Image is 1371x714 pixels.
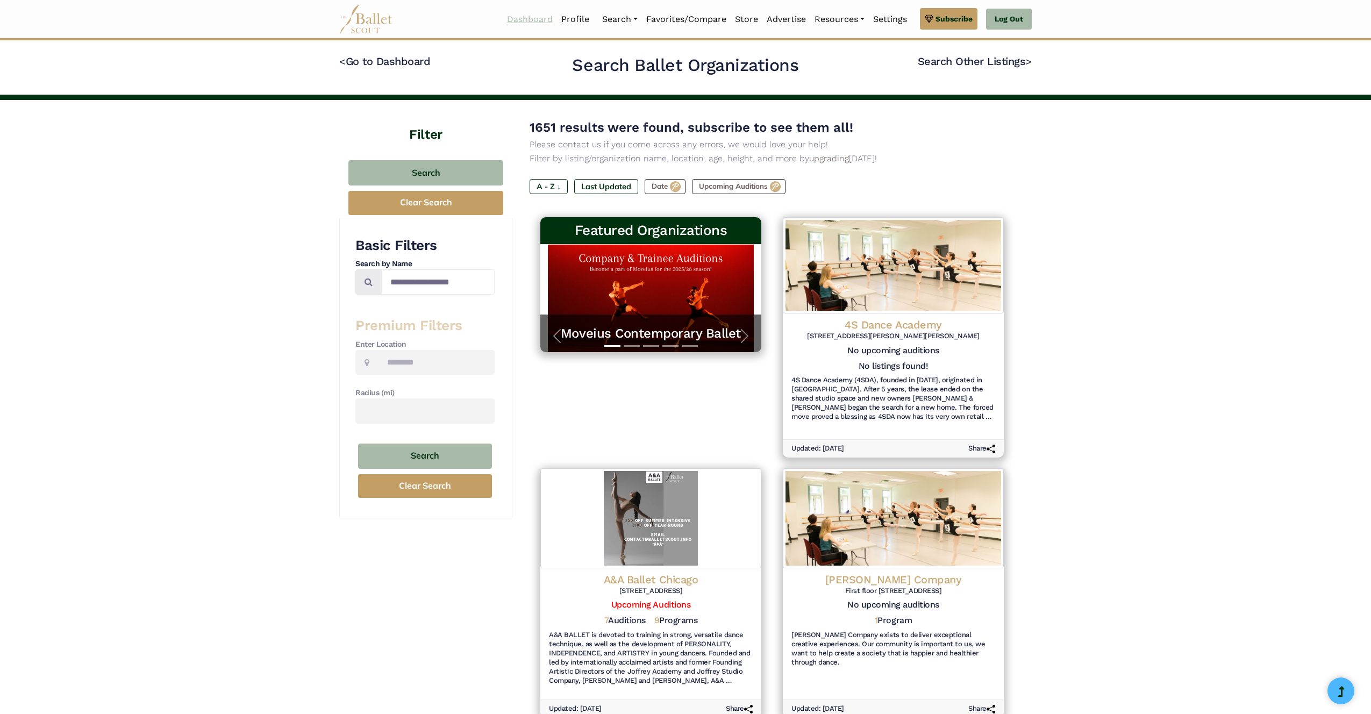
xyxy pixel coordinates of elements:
h4: Radius (mi) [355,388,495,398]
img: Logo [783,468,1004,568]
h6: 4S Dance Academy (4SDA), founded in [DATE], originated in [GEOGRAPHIC_DATA]. After 5 years, the l... [791,376,995,422]
p: Please contact us if you come across any errors, we would love your help! [530,138,1015,152]
h4: A&A Ballet Chicago [549,573,753,587]
span: 7 [604,615,609,625]
label: A - Z ↓ [530,179,568,194]
img: gem.svg [925,13,933,25]
h5: Auditions [604,615,646,626]
h6: A&A BALLET is devoted to training in strong, versatile dance technique, as well as the developmen... [549,631,753,685]
p: Filter by listing/organization name, location, age, height, and more by [DATE]! [530,152,1015,166]
h4: 4S Dance Academy [791,318,995,332]
h6: Share [968,704,995,713]
img: Logo [783,217,1004,313]
a: Profile [557,8,594,31]
a: Search [598,8,642,31]
label: Last Updated [574,179,638,194]
span: 1651 results were found, subscribe to see them all! [530,120,853,135]
h6: [STREET_ADDRESS] [549,587,753,596]
a: Moveius Contemporary Ballet [551,325,751,342]
a: Subscribe [920,8,977,30]
h6: Updated: [DATE] [549,704,602,713]
h5: Program [875,615,912,626]
button: Clear Search [348,191,503,215]
a: Settings [869,8,911,31]
h6: First floor [STREET_ADDRESS] [791,587,995,596]
h6: [PERSON_NAME] Company exists to deliver exceptional creative experiences. Our community is import... [791,631,995,667]
h4: Enter Location [355,339,495,350]
h4: [PERSON_NAME] Company [791,573,995,587]
h3: Premium Filters [355,317,495,335]
h3: Featured Organizations [549,222,753,240]
a: Store [731,8,762,31]
h6: Share [968,444,995,453]
a: Upcoming Auditions [611,599,690,610]
h6: [STREET_ADDRESS][PERSON_NAME][PERSON_NAME] [791,332,995,341]
h6: Updated: [DATE] [791,704,844,713]
a: Dashboard [503,8,557,31]
h5: Programs [654,615,698,626]
button: Search [348,160,503,185]
img: Logo [540,468,761,568]
input: Location [378,350,495,375]
button: Slide 3 [643,340,659,352]
h2: Search Ballet Organizations [572,54,798,77]
h5: No listings found! [859,361,928,372]
h4: Search by Name [355,259,495,269]
span: Subscribe [936,13,973,25]
button: Search [358,444,492,469]
a: <Go to Dashboard [339,55,430,68]
label: Date [645,179,685,194]
button: Slide 5 [682,340,698,352]
a: upgrading [809,153,849,163]
code: < [339,54,346,68]
h4: Filter [339,100,512,144]
span: 9 [654,615,660,625]
h6: Updated: [DATE] [791,444,844,453]
span: 1 [875,615,878,625]
button: Slide 1 [604,340,620,352]
a: Log Out [986,9,1032,30]
a: Favorites/Compare [642,8,731,31]
code: > [1025,54,1032,68]
h6: Share [726,704,753,713]
button: Clear Search [358,474,492,498]
a: Advertise [762,8,810,31]
label: Upcoming Auditions [692,179,786,194]
a: Resources [810,8,869,31]
h5: No upcoming auditions [791,599,995,611]
a: Search Other Listings> [918,55,1032,68]
input: Search by names... [381,269,495,295]
h3: Basic Filters [355,237,495,255]
h5: No upcoming auditions [791,345,995,356]
button: Slide 2 [624,340,640,352]
button: Slide 4 [662,340,679,352]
